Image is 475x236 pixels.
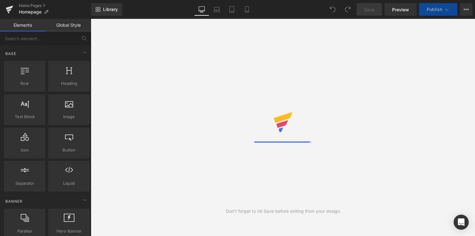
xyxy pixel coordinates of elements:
span: Liquid [50,180,88,187]
span: Save [364,6,374,13]
span: Base [5,51,17,57]
div: Don't forget to hit Save before exiting from your design [226,208,340,215]
span: Library [103,7,118,12]
button: Publish [419,3,457,16]
button: More [460,3,472,16]
span: Preview [392,6,409,13]
a: Mobile [239,3,254,16]
span: Parallax [6,228,44,234]
a: Desktop [194,3,209,16]
a: Tablet [224,3,239,16]
a: Home Pages [19,3,91,8]
a: Preview [385,3,417,16]
span: Homepage [19,9,41,14]
span: Heading [50,80,88,87]
span: Separator [6,180,44,187]
a: New Library [91,3,122,16]
span: Hero Banner [50,228,88,234]
span: Row [6,80,44,87]
a: Laptop [209,3,224,16]
div: Open Intercom Messenger [454,215,469,230]
span: Icon [6,147,44,153]
button: Redo [341,3,354,16]
span: Banner [5,198,23,204]
span: Publish [427,7,442,12]
span: Button [50,147,88,153]
a: Global Style [46,19,91,31]
button: Undo [326,3,339,16]
span: Text Block [6,113,44,120]
span: Image [50,113,88,120]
